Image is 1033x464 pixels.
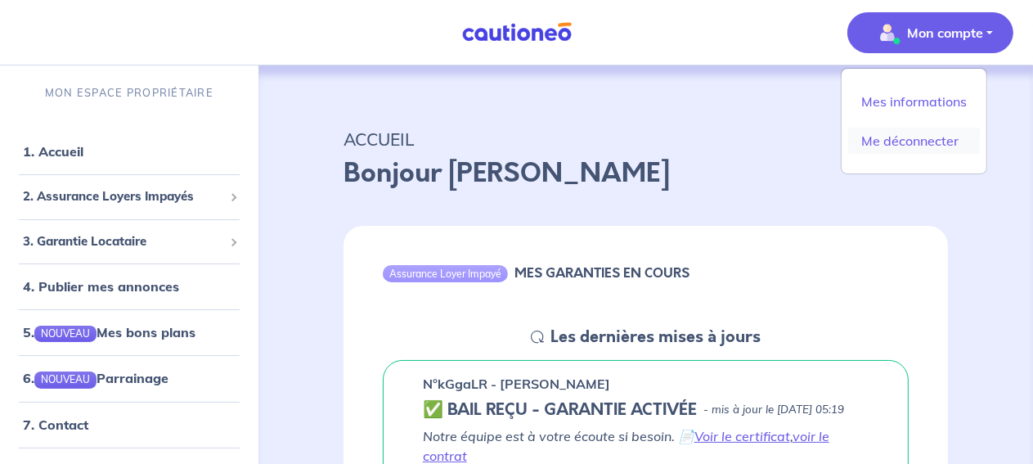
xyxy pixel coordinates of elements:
[7,408,252,441] div: 7. Contact
[7,135,252,168] div: 1. Accueil
[423,400,697,420] h5: ✅ BAIL REÇU - GARANTIE ACTIVÉE
[550,327,761,347] h5: Les dernières mises à jours
[423,374,610,394] p: n°kGgaLR - [PERSON_NAME]
[344,124,948,154] p: ACCUEIL
[7,316,252,349] div: 5.NOUVEAUMes bons plans
[7,270,252,303] div: 4. Publier mes annonces
[23,370,168,386] a: 6.NOUVEAUParrainage
[423,400,869,420] div: state: CONTRACT-VALIDATED, Context: NEW,MAYBE-CERTIFICATE,ALONE,LESSOR-DOCUMENTS
[848,128,980,154] a: Me déconnecter
[383,265,508,282] div: Assurance Loyer Impayé
[23,232,223,251] span: 3. Garantie Locataire
[344,154,948,193] p: Bonjour [PERSON_NAME]
[7,181,252,213] div: 2. Assurance Loyers Impayés
[874,20,901,46] img: illu_account_valid_menu.svg
[7,226,252,258] div: 3. Garantie Locataire
[23,143,83,160] a: 1. Accueil
[456,22,578,43] img: Cautioneo
[23,187,223,206] span: 2. Assurance Loyers Impayés
[848,88,980,115] a: Mes informations
[7,362,252,394] div: 6.NOUVEAUParrainage
[841,68,987,174] div: illu_account_valid_menu.svgMon compte
[23,324,195,340] a: 5.NOUVEAUMes bons plans
[694,428,790,444] a: Voir le certificat
[847,12,1013,53] button: illu_account_valid_menu.svgMon compte
[45,85,213,101] p: MON ESPACE PROPRIÉTAIRE
[23,417,88,433] a: 7. Contact
[907,23,983,43] p: Mon compte
[703,402,844,418] p: - mis à jour le [DATE] 05:19
[514,265,689,281] h6: MES GARANTIES EN COURS
[23,278,179,295] a: 4. Publier mes annonces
